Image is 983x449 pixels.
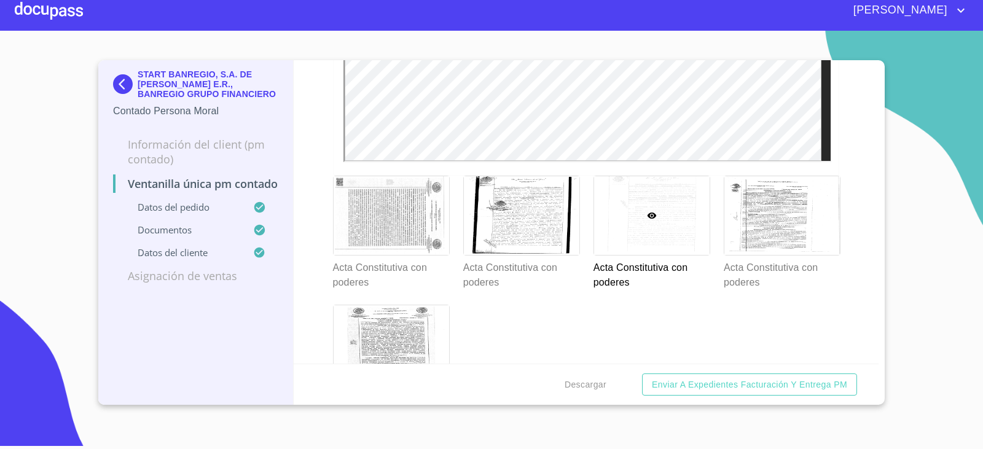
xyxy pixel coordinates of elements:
p: START BANREGIO, S.A. DE [PERSON_NAME] E.R., BANREGIO GRUPO FINANCIERO [138,69,278,99]
p: Acta Constitutiva con poderes [333,256,448,290]
span: [PERSON_NAME] [844,1,954,20]
button: Descargar [560,373,611,396]
img: Docupass spot blue [113,74,138,94]
p: Ventanilla única PM contado [113,176,278,191]
p: Documentos [113,224,253,236]
span: Descargar [565,377,606,392]
p: Datos del cliente [113,246,253,259]
p: Asignación de Ventas [113,268,278,283]
p: Acta Constitutiva con poderes [593,256,709,290]
p: Información del Client (PM contado) [113,137,278,166]
button: account of current user [844,1,968,20]
p: Contado Persona Moral [113,104,278,119]
p: Acta Constitutiva con poderes [724,256,839,290]
div: START BANREGIO, S.A. DE [PERSON_NAME] E.R., BANREGIO GRUPO FINANCIERO [113,69,278,104]
img: Acta Constitutiva con poderes [464,176,579,255]
button: Enviar a Expedientes Facturación y Entrega PM [642,373,857,396]
img: Acta Constitutiva con poderes [334,176,449,255]
span: Enviar a Expedientes Facturación y Entrega PM [652,377,847,392]
p: Acta Constitutiva con poderes [463,256,579,290]
p: Datos del pedido [113,201,253,213]
img: Acta Constitutiva con poderes [724,176,840,255]
img: Acta Constitutiva con poderes [334,305,449,384]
